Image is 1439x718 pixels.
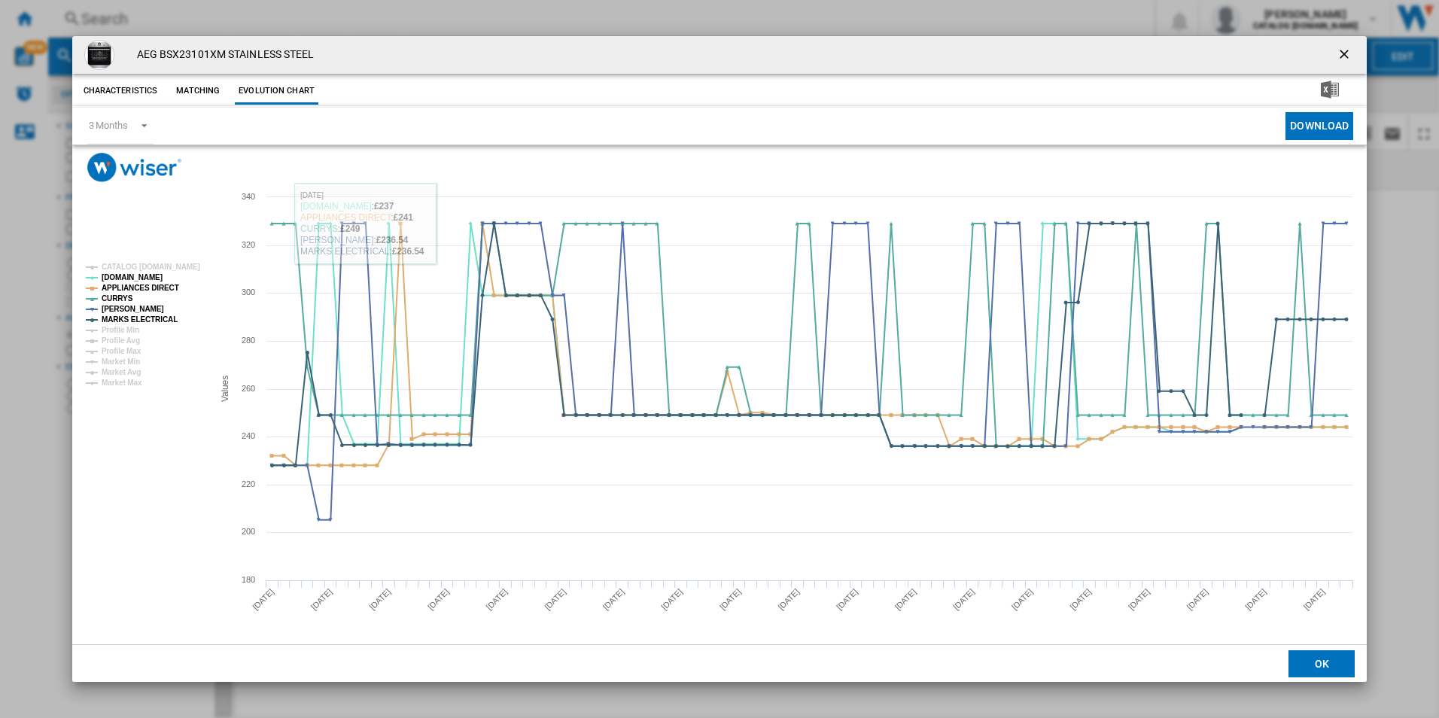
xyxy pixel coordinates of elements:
tspan: Market Avg [102,368,141,376]
tspan: 280 [242,336,255,345]
tspan: [DOMAIN_NAME] [102,273,163,281]
tspan: [DATE] [426,587,451,612]
tspan: [DATE] [951,587,976,612]
button: Matching [165,78,231,105]
div: 3 Months [89,120,128,131]
tspan: Values [220,376,230,402]
tspan: Profile Avg [102,336,140,345]
tspan: Market Max [102,379,142,387]
tspan: 240 [242,431,255,440]
button: Download [1285,112,1353,140]
tspan: [DATE] [659,587,684,612]
tspan: [DATE] [601,587,625,612]
ng-md-icon: getI18NText('BUTTONS.CLOSE_DIALOG') [1337,47,1355,65]
tspan: 340 [242,192,255,201]
tspan: [DATE] [251,587,275,612]
tspan: [DATE] [1243,587,1268,612]
tspan: [DATE] [717,587,742,612]
tspan: [PERSON_NAME] [102,305,164,313]
tspan: [DATE] [835,587,859,612]
tspan: 320 [242,240,255,249]
tspan: CURRYS [102,294,133,303]
tspan: 200 [242,527,255,536]
tspan: [DATE] [367,587,392,612]
button: getI18NText('BUTTONS.CLOSE_DIALOG') [1331,40,1361,70]
tspan: 220 [242,479,255,488]
tspan: [DATE] [309,587,333,612]
tspan: [DATE] [893,587,917,612]
tspan: [DATE] [1068,587,1093,612]
tspan: [DATE] [1009,587,1034,612]
img: 10261434 [84,40,114,70]
tspan: 180 [242,575,255,584]
tspan: 300 [242,288,255,297]
tspan: [DATE] [1127,587,1152,612]
tspan: CATALOG [DOMAIN_NAME] [102,263,200,271]
button: Characteristics [80,78,162,105]
h4: AEG BSX23101XM STAINLESS STEEL [129,47,315,62]
tspan: [DATE] [543,587,567,612]
md-dialog: Product popup [72,36,1368,683]
tspan: MARKS ELECTRICAL [102,315,178,324]
button: Evolution chart [235,78,318,105]
tspan: Market Min [102,357,140,366]
img: excel-24x24.png [1321,81,1339,99]
tspan: [DATE] [776,587,801,612]
tspan: 260 [242,384,255,393]
tspan: APPLIANCES DIRECT [102,284,179,292]
tspan: [DATE] [484,587,509,612]
tspan: Profile Max [102,347,141,355]
button: Download in Excel [1297,78,1363,105]
tspan: [DATE] [1185,587,1209,612]
button: OK [1288,650,1355,677]
tspan: [DATE] [1301,587,1326,612]
img: logo_wiser_300x94.png [87,153,181,182]
tspan: Profile Min [102,326,139,334]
